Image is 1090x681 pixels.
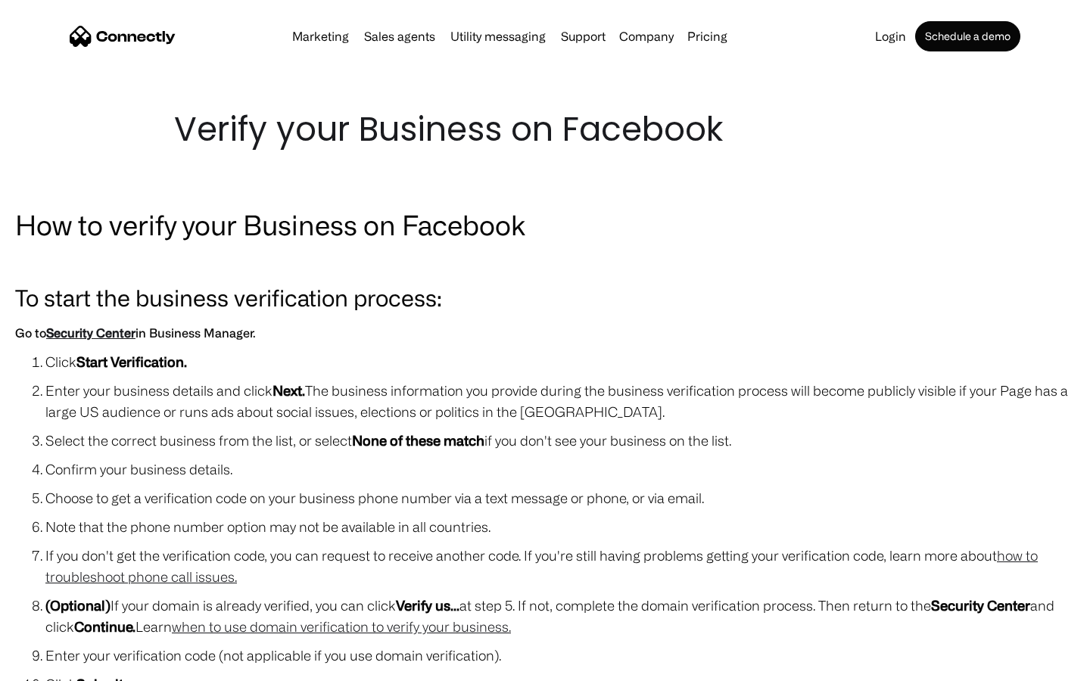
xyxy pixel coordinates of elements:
li: Select the correct business from the list, or select if you don't see your business on the list. [45,430,1075,451]
h1: Verify your Business on Facebook [174,106,916,153]
div: Company [619,26,674,47]
li: Enter your business details and click The business information you provide during the business ve... [45,380,1075,422]
a: Pricing [681,30,733,42]
li: If you don't get the verification code, you can request to receive another code. If you're still ... [45,545,1075,587]
strong: Verify us... [396,598,459,613]
h2: How to verify your Business on Facebook [15,206,1075,244]
ul: Language list [30,655,91,676]
h3: To start the business verification process: [15,280,1075,315]
li: Note that the phone number option may not be available in all countries. [45,516,1075,537]
li: Enter your verification code (not applicable if you use domain verification). [45,645,1075,666]
strong: Security Center [931,598,1030,613]
strong: Next. [272,383,305,398]
a: Schedule a demo [915,21,1020,51]
li: Choose to get a verification code on your business phone number via a text message or phone, or v... [45,487,1075,508]
a: when to use domain verification to verify your business. [172,619,511,634]
li: If your domain is already verified, you can click at step 5. If not, complete the domain verifica... [45,595,1075,637]
strong: None of these match [352,433,484,448]
strong: Start Verification. [76,354,187,369]
a: Login [869,30,912,42]
aside: Language selected: English [15,655,91,676]
li: Click [45,351,1075,372]
a: Support [555,30,612,42]
strong: Continue. [74,619,135,634]
div: Company [615,26,678,47]
a: Utility messaging [444,30,552,42]
h6: Go to in Business Manager. [15,322,1075,344]
a: Security Center [46,326,135,340]
a: Sales agents [358,30,441,42]
p: ‍ [15,251,1075,272]
strong: (Optional) [45,598,111,613]
li: Confirm your business details. [45,459,1075,480]
a: Marketing [286,30,355,42]
a: home [70,25,176,48]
